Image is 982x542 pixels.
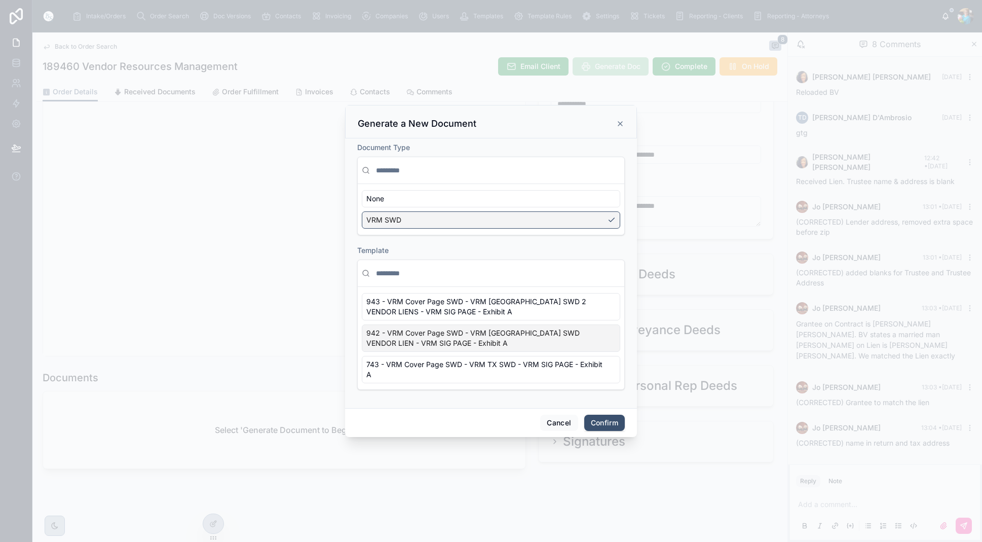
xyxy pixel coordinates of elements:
[357,246,389,255] span: Template
[357,143,410,152] span: Document Type
[366,328,603,348] span: 942 - VRM Cover Page SWD - VRM [GEOGRAPHIC_DATA] SWD VENDOR LIEN - VRM SIG PAGE - Exhibit A
[358,184,624,235] div: Suggestions
[540,415,578,431] button: Cancel
[358,118,476,130] h3: Generate a New Document
[366,215,401,225] span: VRM SWD
[362,190,620,207] div: None
[358,287,624,389] div: Suggestions
[366,297,603,317] span: 943 - VRM Cover Page SWD - VRM [GEOGRAPHIC_DATA] SWD 2 VENDOR LIENS - VRM SIG PAGE - Exhibit A
[366,359,603,380] span: 743 - VRM Cover Page SWD - VRM TX SWD - VRM SIG PAGE - Exhibit A
[584,415,625,431] button: Confirm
